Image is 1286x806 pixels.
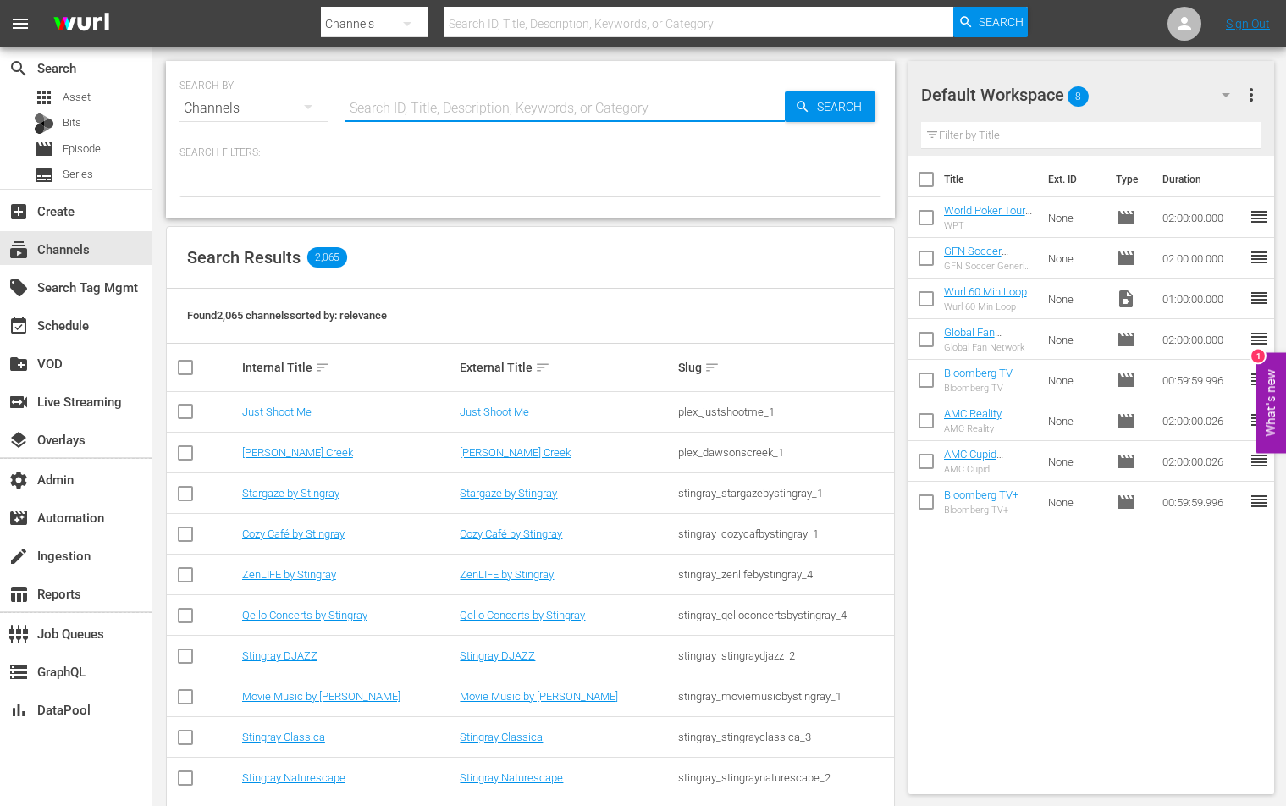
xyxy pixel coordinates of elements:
td: 02:00:00.000 [1156,197,1249,238]
span: Search [979,7,1024,37]
span: Episode [1116,492,1136,512]
td: 00:59:59.996 [1156,482,1249,522]
a: Qello Concerts by Stingray [460,609,585,621]
span: reorder [1249,369,1269,389]
span: Episode [1116,207,1136,228]
p: Search Filters: [179,146,881,160]
img: ans4CAIJ8jUAAAAAAAAAAAAAAAAAAAAAAAAgQb4GAAAAAAAAAAAAAAAAAAAAAAAAJMjXAAAAAAAAAAAAAAAAAAAAAAAAgAT5G... [41,4,122,44]
div: Global Fan Network [944,342,1035,353]
span: Episode [1116,411,1136,431]
div: AMC Cupid [944,464,1035,475]
td: None [1041,482,1109,522]
div: WPT [944,220,1035,231]
a: Stingray Naturescape [460,771,563,784]
span: Series [34,165,54,185]
button: Search [953,7,1028,37]
a: Wurl 60 Min Loop [944,285,1027,298]
div: AMC Reality [944,423,1035,434]
div: Bloomberg TV+ [944,505,1018,516]
td: None [1041,238,1109,279]
td: 01:00:00.000 [1156,279,1249,319]
a: Stingray Naturescape [242,771,345,784]
span: VOD [8,354,29,374]
td: None [1041,279,1109,319]
a: Cozy Café by Stingray [242,527,345,540]
th: Duration [1152,156,1254,203]
span: Ingestion [8,546,29,566]
span: sort [704,360,720,375]
span: more_vert [1241,85,1261,105]
span: Search [810,91,875,122]
a: ZenLIFE by Stingray [460,568,554,581]
div: stingray_cozycafbystingray_1 [678,527,891,540]
a: Stingray Classica [460,731,543,743]
div: Internal Title [242,357,455,378]
span: reorder [1249,288,1269,308]
span: Search [8,58,29,79]
a: Sign Out [1226,17,1270,30]
span: reorder [1249,247,1269,268]
a: Stargaze by Stingray [242,487,339,500]
span: reorder [1249,491,1269,511]
span: Episode [34,139,54,159]
button: Search [785,91,875,122]
td: 02:00:00.000 [1156,319,1249,360]
th: Ext. ID [1038,156,1106,203]
span: Episode [1116,329,1136,350]
div: stingray_stingraynaturescape_2 [678,771,891,784]
a: AMC Cupid (Generic EPG) [944,448,1011,473]
div: stingray_stingrayclassica_3 [678,731,891,743]
a: AMC Reality (Generic EPG) [944,407,1011,433]
span: reorder [1249,328,1269,349]
a: Qello Concerts by Stingray [242,609,367,621]
td: None [1041,360,1109,400]
span: Asset [34,87,54,108]
div: Channels [179,85,328,132]
td: None [1041,319,1109,360]
span: Live Streaming [8,392,29,412]
span: Search Tag Mgmt [8,278,29,298]
td: 02:00:00.000 [1156,238,1249,279]
div: Slug [678,357,891,378]
span: Schedule [8,316,29,336]
span: Episode [1116,248,1136,268]
span: 2,065 [307,247,347,268]
span: Episode [1116,370,1136,390]
a: Bloomberg TV+ [944,489,1018,501]
span: menu [10,14,30,34]
a: Just Shoot Me [460,406,529,418]
a: [PERSON_NAME] Creek [460,446,571,459]
div: stingray_stingraydjazz_2 [678,649,891,662]
div: Default Workspace [921,71,1247,119]
a: Stingray DJAZZ [242,649,317,662]
td: None [1041,441,1109,482]
td: None [1041,400,1109,441]
span: Channels [8,240,29,260]
div: plex_dawsonscreek_1 [678,446,891,459]
span: Series [63,166,93,183]
div: plex_justshootme_1 [678,406,891,418]
a: Global Fan Network (Generic EPG) [944,326,1027,364]
span: Found 2,065 channels sorted by: relevance [187,309,387,322]
span: GraphQL [8,662,29,682]
span: Overlays [8,430,29,450]
span: sort [315,360,330,375]
div: stingray_qelloconcertsbystingray_4 [678,609,891,621]
span: Reports [8,584,29,604]
div: stingray_moviemusicbystingray_1 [678,690,891,703]
a: Stingray DJAZZ [460,649,535,662]
a: GFN Soccer Generic EPG [944,245,1008,270]
span: Automation [8,508,29,528]
a: World Poker Tour Generic EPG [944,204,1032,229]
span: sort [535,360,550,375]
span: Bits [63,114,81,131]
span: Asset [63,89,91,106]
a: Movie Music by [PERSON_NAME] [460,690,618,703]
td: 02:00:00.026 [1156,400,1249,441]
span: Admin [8,470,29,490]
span: reorder [1249,207,1269,227]
a: [PERSON_NAME] Creek [242,446,353,459]
div: Bits [34,113,54,134]
td: None [1041,197,1109,238]
span: Job Queues [8,624,29,644]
